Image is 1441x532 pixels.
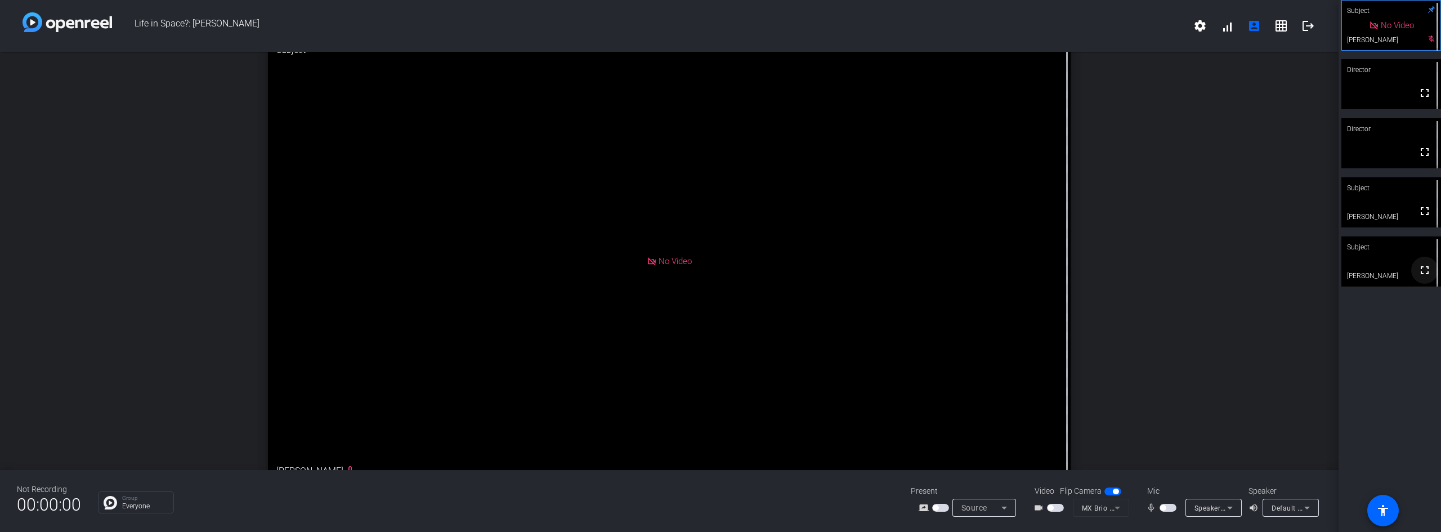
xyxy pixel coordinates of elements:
[1033,501,1047,515] mat-icon: videocam_outline
[122,503,168,509] p: Everyone
[1418,263,1431,277] mat-icon: fullscreen
[1341,236,1441,258] div: Subject
[1301,19,1315,33] mat-icon: logout
[1381,20,1414,30] span: No Video
[911,485,1023,497] div: Present
[17,491,81,518] span: 00:00:00
[1248,485,1316,497] div: Speaker
[919,501,932,515] mat-icon: screen_share_outline
[1136,485,1248,497] div: Mic
[1418,145,1431,159] mat-icon: fullscreen
[1214,12,1241,39] button: signal_cellular_alt
[112,12,1187,39] span: Life in Space?: [PERSON_NAME]
[1341,59,1441,81] div: Director
[1060,485,1102,497] span: Flip Camera
[23,12,112,32] img: white-gradient.svg
[1341,177,1441,199] div: Subject
[1274,19,1288,33] mat-icon: grid_on
[1247,19,1261,33] mat-icon: account_box
[1341,118,1441,140] div: Director
[1248,501,1262,515] mat-icon: volume_up
[961,503,987,512] span: Source
[1146,501,1160,515] mat-icon: mic_none
[1376,504,1390,517] mat-icon: accessibility
[1193,19,1207,33] mat-icon: settings
[122,495,168,501] p: Group
[104,496,117,509] img: Chat Icon
[1035,485,1054,497] span: Video
[17,484,81,495] div: Not Recording
[1418,86,1431,100] mat-icon: fullscreen
[659,256,692,266] span: No Video
[1418,204,1431,218] mat-icon: fullscreen
[1194,503,1317,512] span: Speakerphone (MX Brio) (046d:0944)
